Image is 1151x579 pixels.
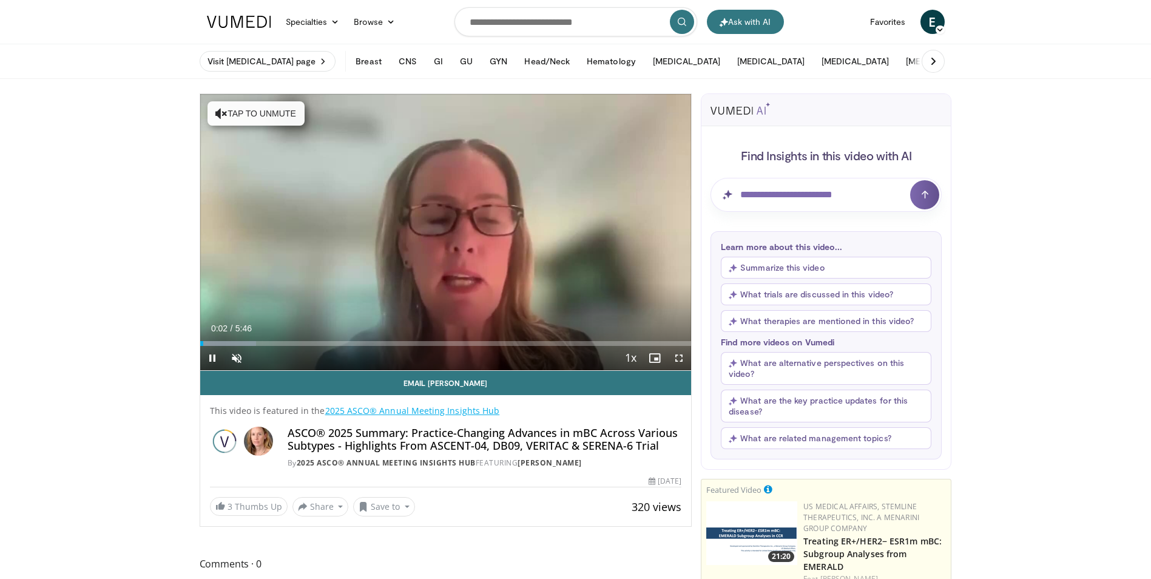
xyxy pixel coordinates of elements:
[706,501,797,565] img: 5c3960eb-aea4-4e4e-a204-5b067e665462.png.150x105_q85_crop-smart_upscale.png
[517,49,577,73] button: Head/Neck
[200,341,692,346] div: Progress Bar
[707,10,784,34] button: Ask with AI
[706,501,797,565] a: 21:20
[210,427,239,456] img: 2025 ASCO® Annual Meeting Insights Hub
[207,16,271,28] img: VuMedi Logo
[200,94,692,371] video-js: Video Player
[244,427,273,456] img: Avatar
[348,49,388,73] button: Breast
[391,49,424,73] button: CNS
[353,497,415,516] button: Save to
[721,310,931,332] button: What therapies are mentioned in this video?
[200,371,692,395] a: Email [PERSON_NAME]
[235,323,252,333] span: 5:46
[208,101,305,126] button: Tap to unmute
[803,535,942,572] a: Treating ER+/HER2− ESR1m mBC: Subgroup Analyses from EMERALD
[224,346,249,370] button: Unmute
[325,405,500,416] a: 2025 ASCO® Annual Meeting Insights Hub
[292,497,349,516] button: Share
[920,10,945,34] a: E
[667,346,691,370] button: Fullscreen
[579,49,643,73] button: Hematology
[814,49,896,73] button: [MEDICAL_DATA]
[482,49,515,73] button: GYN
[721,427,931,449] button: What are related management topics?
[721,337,931,347] p: Find more videos on Vumedi
[346,10,402,34] a: Browse
[200,556,692,572] span: Comments 0
[297,458,476,468] a: 2025 ASCO® Annual Meeting Insights Hub
[288,427,682,453] h4: ASCO® 2025 Summary: Practice-Changing Advances in mBC Across Various Subtypes - Highlights From A...
[228,501,232,512] span: 3
[863,10,913,34] a: Favorites
[643,346,667,370] button: Enable picture-in-picture mode
[730,49,812,73] button: [MEDICAL_DATA]
[518,458,582,468] a: [PERSON_NAME]
[899,49,981,73] button: [MEDICAL_DATA]
[711,147,942,163] h4: Find Insights in this video with AI
[231,323,233,333] span: /
[706,484,761,495] small: Featured Video
[711,103,770,115] img: vumedi-ai-logo.svg
[210,405,682,417] p: This video is featured in the
[454,7,697,36] input: Search topics, interventions
[649,476,681,487] div: [DATE]
[427,49,450,73] button: GI
[721,257,931,279] button: Summarize this video
[618,346,643,370] button: Playback Rate
[211,323,228,333] span: 0:02
[278,10,347,34] a: Specialties
[721,242,931,252] p: Learn more about this video...
[721,352,931,385] button: What are alternative perspectives on this video?
[200,51,336,72] a: Visit [MEDICAL_DATA] page
[453,49,480,73] button: GU
[803,501,919,533] a: US Medical Affairs, Stemline Therapeutics, Inc. a Menarini Group Company
[721,283,931,305] button: What trials are discussed in this video?
[632,499,681,514] span: 320 views
[288,458,682,469] div: By FEATURING
[721,390,931,422] button: What are the key practice updates for this disease?
[711,178,942,212] input: Question for AI
[200,346,224,370] button: Pause
[210,497,288,516] a: 3 Thumbs Up
[646,49,727,73] button: [MEDICAL_DATA]
[768,551,794,562] span: 21:20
